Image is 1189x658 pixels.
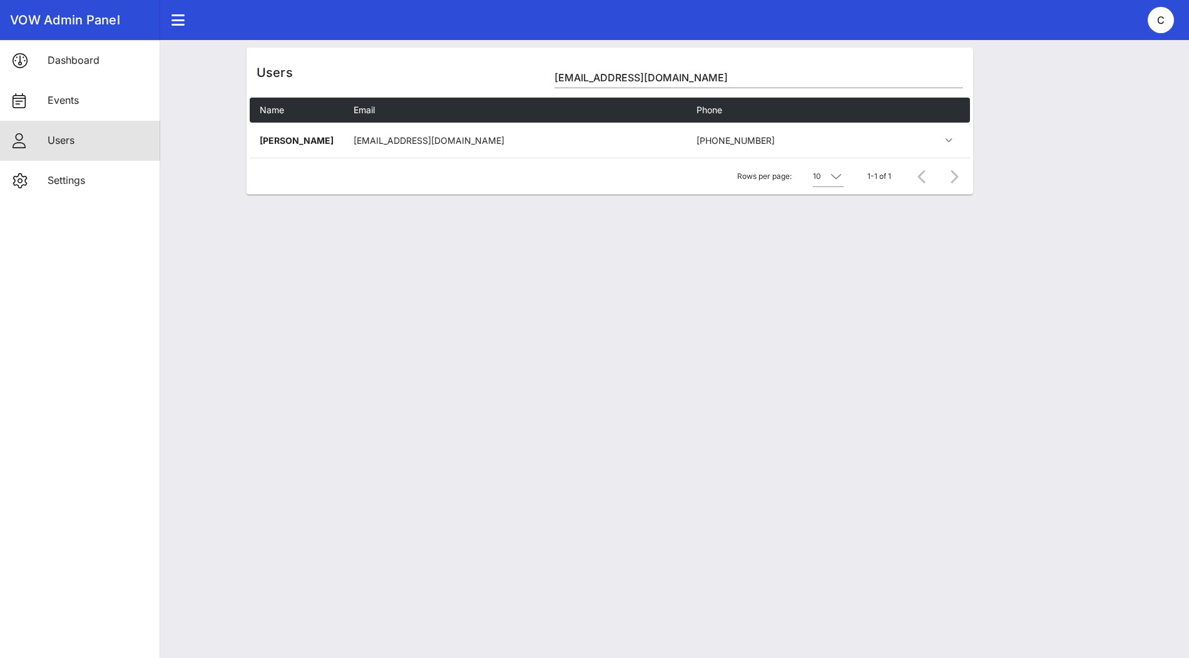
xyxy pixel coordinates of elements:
[813,166,844,186] div: 10Rows per page:
[344,98,687,123] th: Email
[10,13,150,28] div: VOW Admin Panel
[686,123,884,158] td: [PHONE_NUMBER]
[247,48,973,98] div: Users
[250,98,344,123] th: Name
[1148,7,1174,33] div: C
[48,94,150,106] div: Events
[686,98,884,123] th: Phone
[260,104,284,115] span: Name
[737,158,844,195] div: Rows per page:
[48,134,150,146] div: Users
[48,175,150,186] div: Settings
[813,171,821,182] div: 10
[697,104,722,115] span: Phone
[48,54,150,66] div: Dashboard
[354,104,375,115] span: Email
[344,123,687,158] td: [EMAIL_ADDRESS][DOMAIN_NAME]
[867,171,891,182] div: 1-1 of 1
[250,123,344,158] td: [PERSON_NAME]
